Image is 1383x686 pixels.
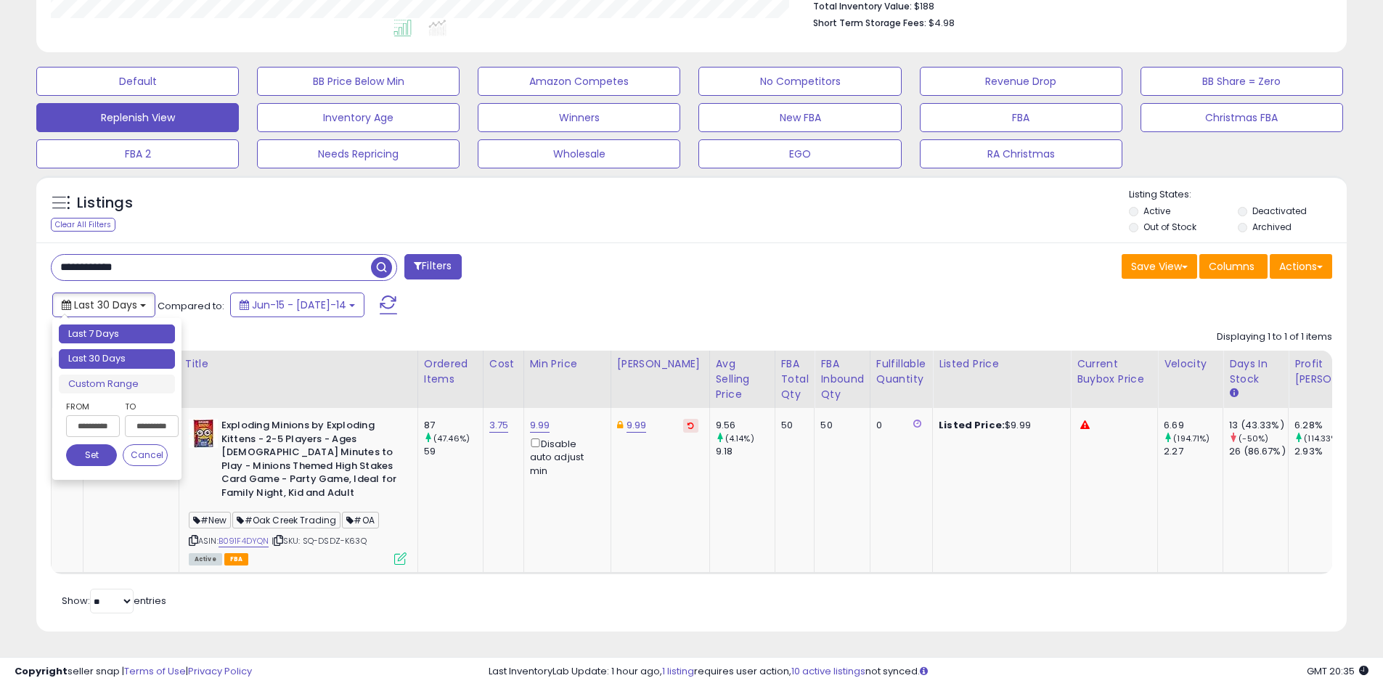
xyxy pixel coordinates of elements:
a: 9.99 [530,418,550,433]
button: RA Christmas [920,139,1122,168]
div: Disable auto adjust min [530,436,600,478]
div: 0 [876,419,921,432]
button: Actions [1270,254,1332,279]
span: 2025-08-14 20:35 GMT [1307,664,1368,678]
div: 50 [820,419,859,432]
button: Set [66,444,117,466]
div: Title [185,356,412,372]
button: Filters [404,254,461,279]
button: FBA [920,103,1122,132]
div: Current Buybox Price [1077,356,1151,387]
span: Show: entries [62,594,166,608]
span: #OA [342,512,379,528]
div: 6.69 [1164,419,1223,432]
span: | SKU: SQ-DSDZ-K63Q [272,535,367,547]
li: Last 30 Days [59,349,175,369]
div: Min Price [530,356,605,372]
button: Jun-15 - [DATE]-14 [230,293,364,317]
label: Archived [1252,221,1292,233]
label: Active [1143,205,1170,217]
h5: Listings [77,193,133,213]
a: 10 active listings [791,664,865,678]
small: (-50%) [1239,433,1268,444]
div: Last InventoryLab Update: 1 hour ago, requires user action, not synced. [489,665,1368,679]
div: Fulfillable Quantity [876,356,926,387]
button: Columns [1199,254,1268,279]
div: Clear All Filters [51,218,115,232]
div: Avg Selling Price [716,356,769,402]
b: Exploding Minions by Exploding Kittens - 2-5 Players - Ages [DEMOGRAPHIC_DATA] Minutes to Play - ... [221,419,398,503]
b: Short Term Storage Fees: [813,17,926,29]
label: From [66,399,117,414]
button: Needs Repricing [257,139,460,168]
button: Winners [478,103,680,132]
button: Default [36,67,239,96]
li: Last 7 Days [59,324,175,344]
button: Last 30 Days [52,293,155,317]
span: Columns [1209,259,1255,274]
div: [PERSON_NAME] [617,356,703,372]
a: 3.75 [489,418,509,433]
button: BB Price Below Min [257,67,460,96]
button: No Competitors [698,67,901,96]
small: (47.46%) [433,433,470,444]
div: Velocity [1164,356,1217,372]
div: 26 (86.67%) [1229,445,1288,458]
button: Amazon Competes [478,67,680,96]
div: $9.99 [939,419,1059,432]
b: Listed Price: [939,418,1005,432]
button: New FBA [698,103,901,132]
button: Replenish View [36,103,239,132]
small: (114.33%) [1304,433,1341,444]
label: Deactivated [1252,205,1307,217]
small: Days In Stock. [1229,387,1238,400]
div: FBA Total Qty [781,356,809,402]
button: Wholesale [478,139,680,168]
div: Cost [489,356,518,372]
button: BB Share = Zero [1141,67,1343,96]
div: 13 (43.33%) [1229,419,1288,432]
small: (194.71%) [1173,433,1209,444]
div: ASIN: [189,419,407,563]
div: Profit [PERSON_NAME] [1294,356,1381,387]
a: B091F4DYQN [219,535,269,547]
button: EGO [698,139,901,168]
label: Out of Stock [1143,221,1196,233]
div: 9.56 [716,419,775,432]
a: 9.99 [627,418,647,433]
div: 50 [781,419,804,432]
div: 9.18 [716,445,775,458]
div: seller snap | | [15,665,252,679]
div: Displaying 1 to 1 of 1 items [1217,330,1332,344]
div: Days In Stock [1229,356,1282,387]
a: Terms of Use [124,664,186,678]
span: $4.98 [929,16,955,30]
small: (4.14%) [725,433,754,444]
label: To [125,399,168,414]
span: #New [189,512,232,528]
span: Jun-15 - [DATE]-14 [252,298,346,312]
strong: Copyright [15,664,68,678]
button: Save View [1122,254,1197,279]
button: Christmas FBA [1141,103,1343,132]
a: 1 listing [662,664,694,678]
p: Listing States: [1129,188,1347,202]
span: All listings currently available for purchase on Amazon [189,553,222,565]
button: Inventory Age [257,103,460,132]
span: FBA [224,553,249,565]
span: Compared to: [158,299,224,313]
div: 87 [424,419,483,432]
button: Cancel [123,444,168,466]
div: FBA inbound Qty [820,356,864,402]
a: Privacy Policy [188,664,252,678]
li: Custom Range [59,375,175,394]
span: #Oak Creek Trading [232,512,340,528]
div: Ordered Items [424,356,477,387]
div: 2.27 [1164,445,1223,458]
div: 59 [424,445,483,458]
span: Last 30 Days [74,298,137,312]
button: FBA 2 [36,139,239,168]
div: Listed Price [939,356,1064,372]
img: 41AtjhoX8mL._SL40_.jpg [189,419,218,448]
button: Revenue Drop [920,67,1122,96]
